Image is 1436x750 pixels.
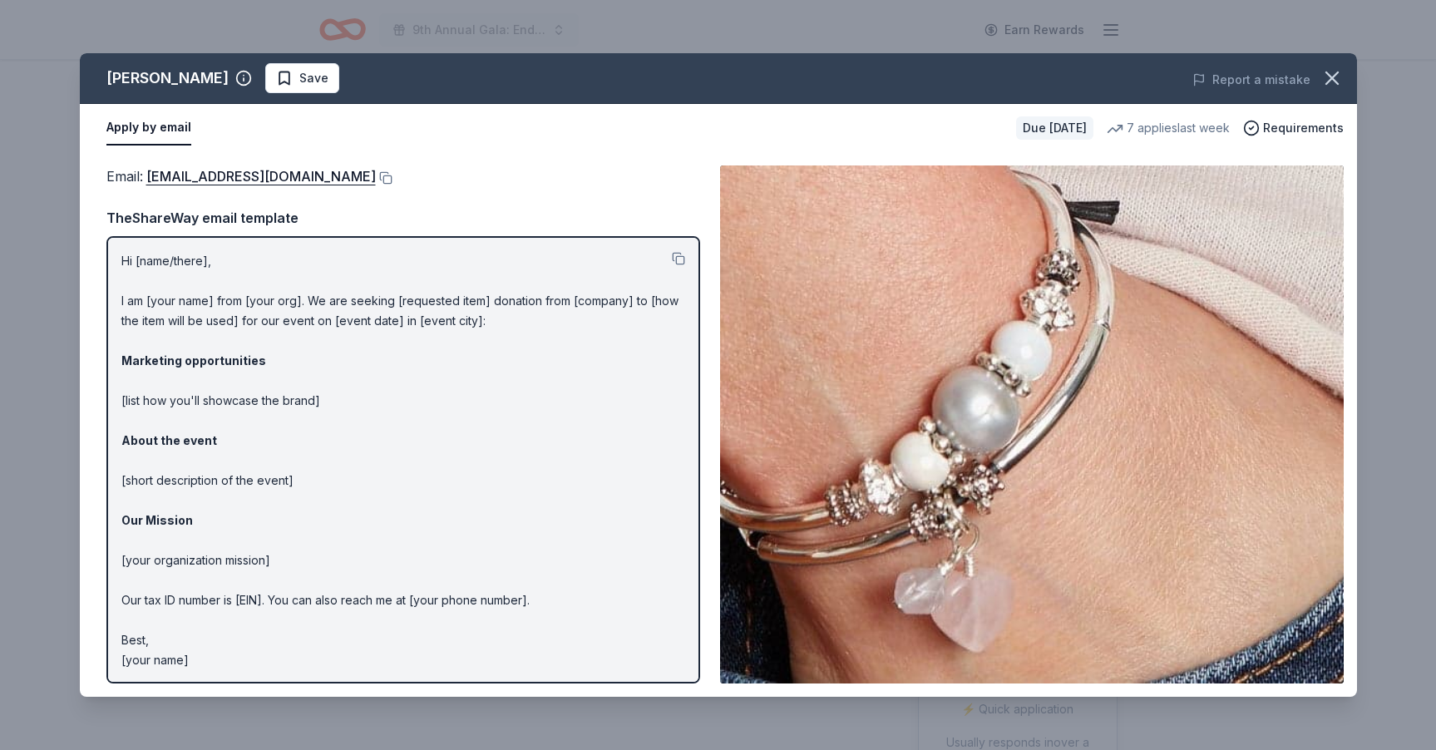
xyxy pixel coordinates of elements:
[1243,118,1344,138] button: Requirements
[121,353,266,368] strong: Marketing opportunities
[106,207,700,229] div: TheShareWay email template
[299,68,328,88] span: Save
[106,111,191,146] button: Apply by email
[1107,118,1230,138] div: 7 applies last week
[121,513,193,527] strong: Our Mission
[265,63,339,93] button: Save
[1263,118,1344,138] span: Requirements
[106,65,229,91] div: [PERSON_NAME]
[121,251,685,670] p: Hi [name/there], I am [your name] from [your org]. We are seeking [requested item] donation from ...
[720,165,1344,683] img: Image for Lizzy James
[106,168,376,185] span: Email :
[146,165,376,187] a: [EMAIL_ADDRESS][DOMAIN_NAME]
[1192,70,1310,90] button: Report a mistake
[1016,116,1093,140] div: Due [DATE]
[121,433,217,447] strong: About the event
